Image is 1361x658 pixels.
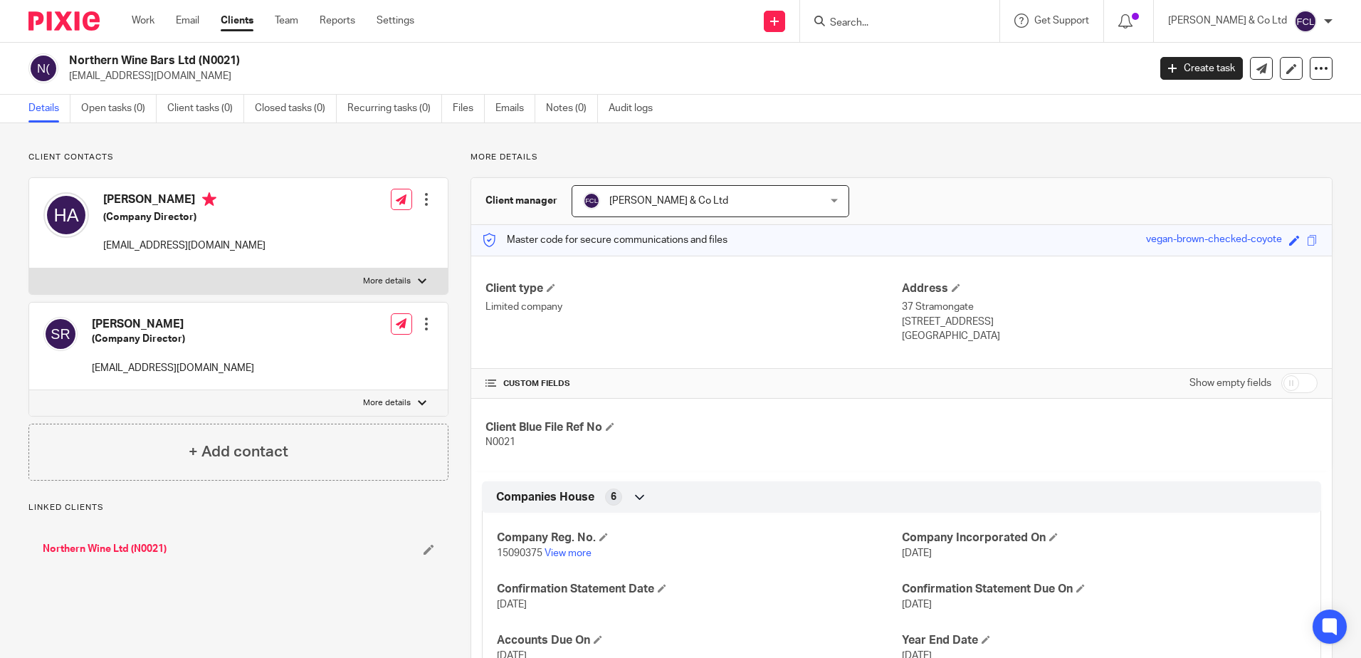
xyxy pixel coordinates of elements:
[497,582,901,597] h4: Confirmation Statement Date
[485,281,901,296] h4: Client type
[103,210,266,224] h5: (Company Director)
[28,53,58,83] img: svg%3E
[497,548,542,558] span: 15090375
[1168,14,1287,28] p: [PERSON_NAME] & Co Ltd
[497,600,527,610] span: [DATE]
[103,192,266,210] h4: [PERSON_NAME]
[81,95,157,122] a: Open tasks (0)
[902,300,1318,314] p: 37 Stramongate
[496,490,594,505] span: Companies House
[1146,232,1282,249] div: vegan-brown-checked-coyote
[1160,57,1243,80] a: Create task
[1034,16,1089,26] span: Get Support
[69,69,1139,83] p: [EMAIL_ADDRESS][DOMAIN_NAME]
[546,95,598,122] a: Notes (0)
[902,600,932,610] span: [DATE]
[43,317,78,351] img: svg%3E
[347,95,442,122] a: Recurring tasks (0)
[43,192,89,238] img: svg%3E
[497,531,901,545] h4: Company Reg. No.
[583,192,600,209] img: svg%3E
[829,17,957,30] input: Search
[255,95,337,122] a: Closed tasks (0)
[453,95,485,122] a: Files
[902,633,1306,648] h4: Year End Date
[377,14,414,28] a: Settings
[28,502,448,513] p: Linked clients
[497,633,901,648] h4: Accounts Due On
[485,420,901,435] h4: Client Blue File Ref No
[28,11,100,31] img: Pixie
[485,437,515,447] span: N0021
[482,233,727,247] p: Master code for secure communications and files
[1294,10,1317,33] img: svg%3E
[28,152,448,163] p: Client contacts
[176,14,199,28] a: Email
[611,490,616,504] span: 6
[202,192,216,207] i: Primary
[167,95,244,122] a: Client tasks (0)
[103,239,266,253] p: [EMAIL_ADDRESS][DOMAIN_NAME]
[363,276,411,287] p: More details
[902,548,932,558] span: [DATE]
[28,95,70,122] a: Details
[545,548,592,558] a: View more
[221,14,253,28] a: Clients
[495,95,535,122] a: Emails
[485,378,901,390] h4: CUSTOM FIELDS
[902,531,1306,545] h4: Company Incorporated On
[92,317,254,332] h4: [PERSON_NAME]
[92,361,254,375] p: [EMAIL_ADDRESS][DOMAIN_NAME]
[902,315,1318,329] p: [STREET_ADDRESS]
[485,194,557,208] h3: Client manager
[43,542,167,556] a: Northern Wine Ltd (N0021)
[92,332,254,346] h5: (Company Director)
[320,14,355,28] a: Reports
[363,397,411,409] p: More details
[69,53,925,68] h2: Northern Wine Bars Ltd (N0021)
[1189,376,1271,390] label: Show empty fields
[132,14,154,28] a: Work
[189,441,288,463] h4: + Add contact
[609,95,663,122] a: Audit logs
[471,152,1333,163] p: More details
[609,196,728,206] span: [PERSON_NAME] & Co Ltd
[902,329,1318,343] p: [GEOGRAPHIC_DATA]
[902,281,1318,296] h4: Address
[485,300,901,314] p: Limited company
[275,14,298,28] a: Team
[902,582,1306,597] h4: Confirmation Statement Due On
